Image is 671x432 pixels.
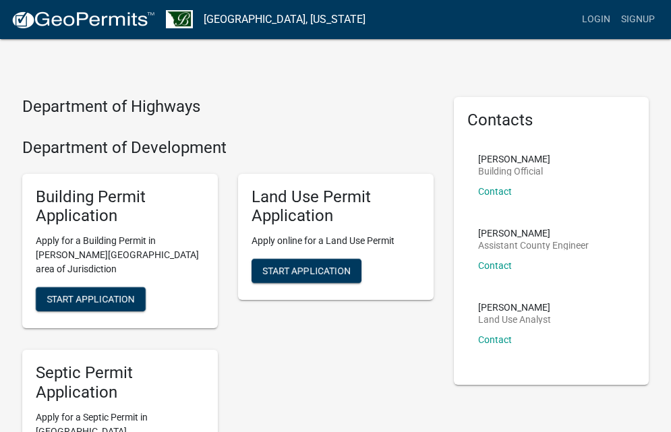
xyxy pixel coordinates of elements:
h5: Contacts [467,111,636,130]
p: [PERSON_NAME] [478,303,551,312]
span: Start Application [262,266,351,276]
button: Start Application [36,287,146,311]
a: Signup [616,7,660,32]
h5: Land Use Permit Application [252,187,420,226]
img: Benton County, Minnesota [166,10,193,28]
p: [PERSON_NAME] [478,154,550,164]
button: Start Application [252,259,361,283]
a: [GEOGRAPHIC_DATA], [US_STATE] [204,8,366,31]
p: Land Use Analyst [478,315,551,324]
h5: Building Permit Application [36,187,204,226]
p: Assistant County Engineer [478,241,589,250]
h4: Department of Highways [22,97,434,117]
a: Contact [478,260,512,271]
h4: Department of Development [22,138,434,158]
span: Start Application [47,294,135,305]
a: Contact [478,334,512,345]
a: Contact [478,186,512,197]
p: Apply for a Building Permit in [PERSON_NAME][GEOGRAPHIC_DATA] area of Jurisdiction [36,234,204,276]
p: Building Official [478,166,550,176]
p: Apply online for a Land Use Permit [252,234,420,248]
p: [PERSON_NAME] [478,228,589,238]
h5: Septic Permit Application [36,363,204,402]
a: Login [577,7,616,32]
